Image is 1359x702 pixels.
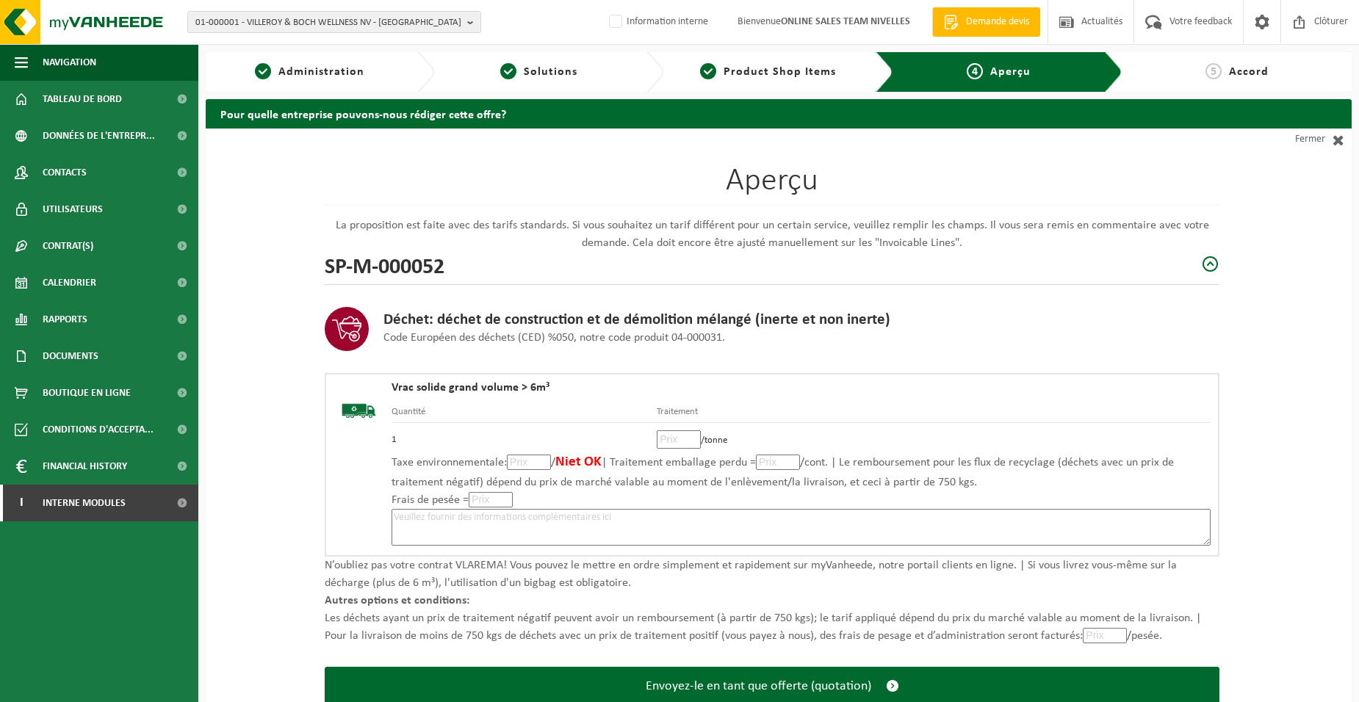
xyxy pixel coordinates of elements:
[1229,66,1269,78] span: Accord
[325,165,1219,206] h1: Aperçu
[756,455,800,470] input: Prix
[962,15,1033,29] span: Demande devis
[43,411,154,448] span: Conditions d'accepta...
[500,63,516,79] span: 2
[15,485,28,521] span: I
[671,63,864,81] a: 3Product Shop Items
[278,66,364,78] span: Administration
[781,16,910,27] strong: ONLINE SALES TEAM NIVELLES
[325,592,1219,609] p: Autres options et conditions:
[43,154,87,191] span: Contacts
[325,252,444,277] h2: SP-M-000052
[43,485,126,521] span: Interne modules
[657,405,1211,423] th: Traitement
[43,191,103,228] span: Utilisateurs
[442,63,635,81] a: 2Solutions
[724,66,836,78] span: Product Shop Items
[990,66,1031,78] span: Aperçu
[606,11,708,33] label: Information interne
[43,338,98,374] span: Documents
[43,117,155,154] span: Données de l'entrepr...
[195,12,461,34] span: 01-000001 - VILLEROY & BOCH WELLNESS NV - [GEOGRAPHIC_DATA]
[392,423,657,452] td: 1
[392,491,1211,509] p: Frais de pesée =
[469,492,513,507] input: Prix
[904,63,1093,81] a: 4Aperçu
[43,228,93,264] span: Contrat(s)
[187,11,481,33] button: 01-000001 - VILLEROY & BOCH WELLNESS NV - [GEOGRAPHIC_DATA]
[932,7,1040,37] a: Demande devis
[1083,628,1127,643] input: Prix
[657,423,1211,452] td: /tonne
[555,455,602,469] span: Niet OK
[255,63,271,79] span: 1
[1130,63,1344,81] a: 5Accord
[325,609,1219,645] p: Les déchets ayant un prix de traitement négatif peuvent avoir un remboursement (à partir de 750 k...
[383,311,890,329] h3: Déchet: déchet de construction et de démolition mélangé (inerte et non inerte)
[392,405,657,423] th: Quantité
[334,382,384,440] img: BL-SO-LV.png
[43,44,96,81] span: Navigation
[43,264,96,301] span: Calendrier
[213,63,405,81] a: 1Administration
[524,66,577,78] span: Solutions
[392,452,1211,491] p: Taxe environnementale: / | Traitement emballage perdu = /cont. | Le remboursement pour les flux d...
[1205,63,1222,79] span: 5
[646,679,871,694] span: Envoyez-le en tant que offerte (quotation)
[392,382,1211,394] h4: Vrac solide grand volume > 6m³
[700,63,716,79] span: 3
[325,217,1219,252] p: La proposition est faite avec des tarifs standards. Si vous souhaitez un tarif différent pour un ...
[43,301,87,338] span: Rapports
[657,430,701,449] input: Prix
[507,455,551,470] input: Prix
[43,448,127,485] span: Financial History
[325,557,1219,592] p: N’oubliez pas votre contrat VLAREMA! Vous pouvez le mettre en ordre simplement et rapidement sur ...
[1219,129,1352,151] a: Fermer
[383,329,890,347] p: Code Européen des déchets (CED) %050, notre code produit 04-000031.
[967,63,983,79] span: 4
[43,374,131,411] span: Boutique en ligne
[43,81,122,117] span: Tableau de bord
[206,99,1352,128] h2: Pour quelle entreprise pouvons-nous rédiger cette offre?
